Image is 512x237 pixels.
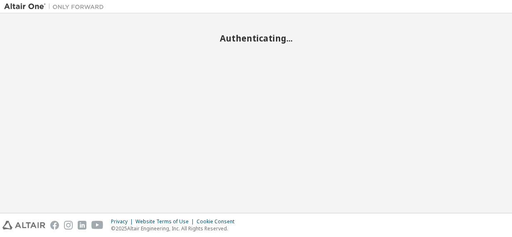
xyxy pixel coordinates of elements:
h2: Authenticating... [4,33,508,44]
div: Website Terms of Use [135,218,197,225]
div: Privacy [111,218,135,225]
img: youtube.svg [91,221,103,230]
p: © 2025 Altair Engineering, Inc. All Rights Reserved. [111,225,239,232]
img: Altair One [4,2,108,11]
img: altair_logo.svg [2,221,45,230]
img: linkedin.svg [78,221,86,230]
img: facebook.svg [50,221,59,230]
img: instagram.svg [64,221,73,230]
div: Cookie Consent [197,218,239,225]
